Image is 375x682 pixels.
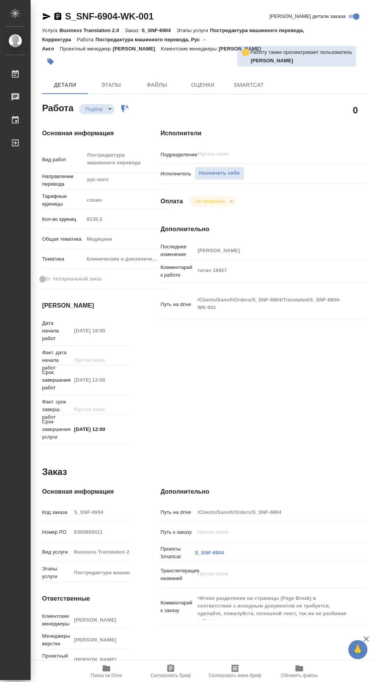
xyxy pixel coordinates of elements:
textarea: /Clients/Sanofi/Orders/S_SNF-6904/Translated/S_SNF-6904-WK-001 [195,293,349,314]
p: Направление перевода [42,173,84,188]
button: Скопировать ссылку [53,12,62,21]
b: [PERSON_NAME] [251,58,293,63]
p: Клиентские менеджеры [161,46,219,52]
p: [PERSON_NAME] [113,46,161,52]
textarea: Чёткое разделение на страницы (Page Break) в соответствии с исходным документом не требуется, сде... [195,592,349,620]
input: Пустое поле [71,546,130,557]
p: Номер РО [42,528,71,536]
p: Этапы услуги [42,565,71,580]
input: Пустое поле [71,404,130,415]
p: Проекты Smartcat [160,545,195,561]
p: Проектный менеджер [42,652,71,667]
p: [PERSON_NAME] [218,46,267,52]
span: Нотариальный заказ [53,275,102,283]
input: Пустое поле [197,149,331,159]
button: Назначить себя [195,167,244,180]
h4: Основная информация [42,129,130,138]
input: Пустое поле [71,355,130,366]
div: слово [84,194,168,207]
p: Работа [77,37,96,42]
p: Комментарий к работе [160,264,195,279]
p: Факт. срок заверш. работ [42,398,71,421]
p: Последнее изменение [160,243,195,258]
input: Пустое поле [84,214,168,225]
span: Скопировать мини-бриф [209,673,261,678]
p: Подразделение [160,151,195,159]
p: Транслитерация названий [160,567,195,582]
button: Скопировать мини-бриф [203,661,267,682]
p: Срок завершения услуги [42,418,71,441]
input: Пустое поле [71,614,130,625]
p: Общая тематика [42,235,84,243]
div: Медицина [84,233,168,246]
p: Тематика [42,255,84,263]
p: Этапы услуги [176,28,210,33]
button: Обновить файлы [267,661,331,682]
button: Папка на Drive [74,661,139,682]
p: Исполнитель [160,170,195,178]
h4: Исполнители [160,129,367,138]
p: Клиентские менеджеры [42,612,71,628]
input: Пустое поле [71,526,130,538]
p: Тарифные единицы [42,193,84,208]
input: Пустое поле [71,325,130,336]
h4: Дополнительно [160,225,367,234]
input: Пустое поле [71,654,130,665]
p: Заказ: [125,28,141,33]
span: Назначить себя [199,169,240,178]
span: Файлы [139,80,175,90]
p: Вид работ [42,156,84,164]
span: Этапы [93,80,129,90]
h4: Основная информация [42,487,130,496]
input: Пустое поле [195,526,349,538]
div: Подбор [79,104,114,114]
h2: Работа [42,100,73,114]
input: Пустое поле [71,567,130,578]
p: Постредактура машинного перевода, Рус → Англ [42,37,206,52]
input: Пустое поле [71,374,130,386]
textarea: тотал 18927 [195,264,349,277]
h4: Дополнительно [160,487,367,496]
span: Оценки [184,80,221,90]
p: Комова Татьяна [251,57,352,65]
p: Срок завершения работ [42,369,71,392]
span: [PERSON_NAME] детали заказа [269,13,346,20]
div: Клинические и доклинические исследования [84,253,168,266]
span: Детали [47,80,83,90]
p: Дата начала работ [42,319,71,342]
p: Business Translation 2.0 [59,28,125,33]
p: Факт. дата начала работ [42,349,71,372]
p: Проектный менеджер [60,46,112,52]
span: Обновить файлы [281,673,318,678]
button: Не оплачена [193,198,227,204]
span: SmartCat [230,80,267,90]
p: Путь к заказу [160,528,195,536]
input: Пустое поле [195,507,349,518]
button: Скопировать бриф [139,661,203,682]
span: Скопировать бриф [150,673,191,678]
input: ✎ Введи что-нибудь [71,424,130,435]
p: Работу также просматривает пользователь [250,49,352,56]
p: Путь на drive [160,301,195,308]
p: Код заказа [42,509,71,516]
p: Услуга [42,28,59,33]
h4: [PERSON_NAME] [42,301,130,310]
p: Комментарий к заказу [160,599,195,614]
button: Добавить тэг [42,53,59,70]
p: Вид услуги [42,548,71,556]
input: Пустое поле [71,634,130,645]
span: 🙏 [351,642,364,658]
button: 🙏 [348,640,367,659]
h4: Ответственные [42,594,130,603]
a: S_SNF-6904-WK-001 [65,11,153,21]
p: Путь на drive [160,509,195,516]
a: S_SNF-6904 [195,550,224,556]
p: S_SNF-6904 [142,28,177,33]
span: Папка на Drive [91,673,122,678]
h4: Оплата [160,197,183,206]
input: Пустое поле [71,507,130,518]
p: Менеджеры верстки [42,632,71,648]
div: Подбор [189,196,236,206]
button: Подбор [83,106,105,112]
h2: 0 [353,104,358,117]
